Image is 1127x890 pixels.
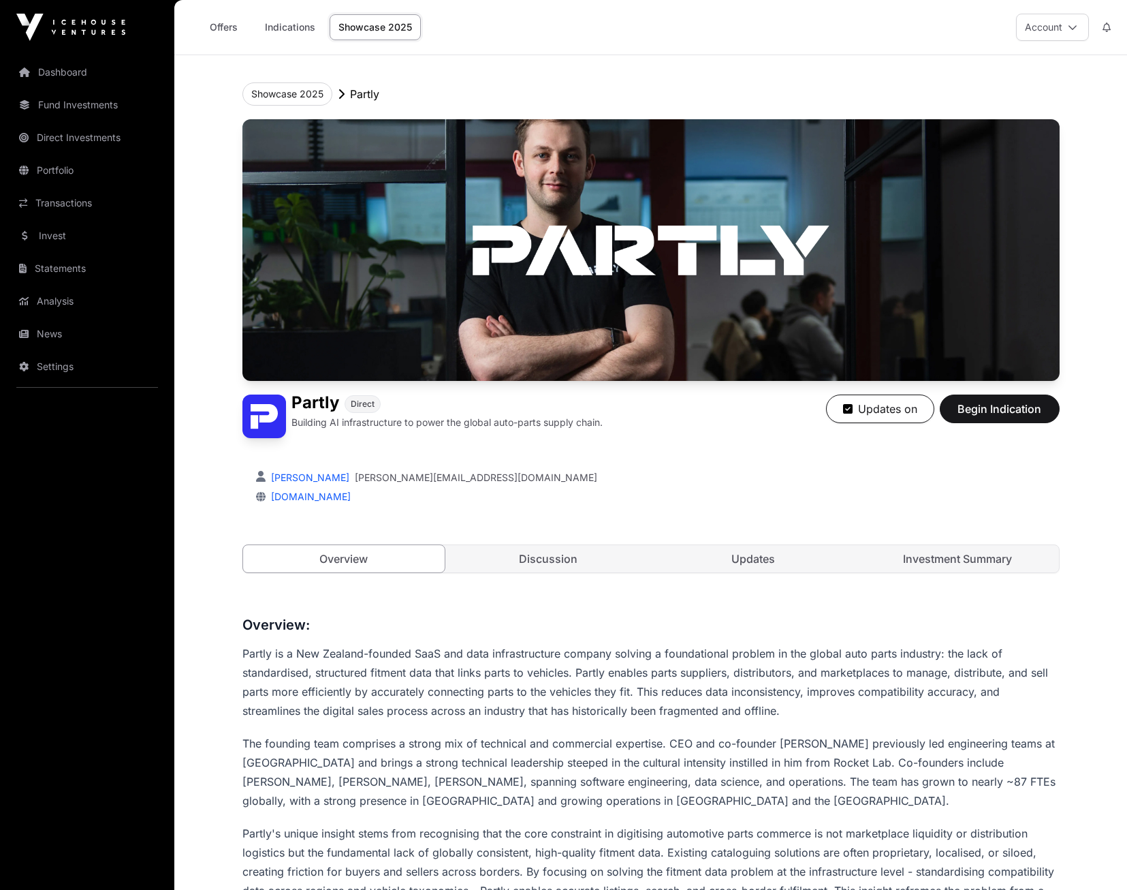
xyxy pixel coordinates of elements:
img: Icehouse Ventures Logo [16,14,125,41]
a: Showcase 2025 [330,14,421,40]
a: News [11,319,163,349]
a: [PERSON_NAME] [268,472,349,483]
a: Analysis [11,286,163,316]
a: Begin Indication [940,408,1060,422]
a: Dashboard [11,57,163,87]
h3: Overview: [242,614,1060,636]
a: Updates [652,545,855,572]
a: Invest [11,221,163,251]
a: Direct Investments [11,123,163,153]
nav: Tabs [243,545,1059,572]
a: [DOMAIN_NAME] [266,491,351,502]
button: Updates on [826,395,934,423]
iframe: Chat Widget [1059,825,1127,890]
span: Direct [351,399,375,410]
span: Begin Indication [957,401,1043,417]
p: Building AI infrastructure to power the global auto-parts supply chain. [291,416,603,429]
button: Account [1016,14,1089,41]
p: The founding team comprises a strong mix of technical and commercial expertise. CEO and co-founde... [242,734,1060,810]
a: [PERSON_NAME][EMAIL_ADDRESS][DOMAIN_NAME] [355,471,597,485]
a: Portfolio [11,155,163,185]
a: Indications [256,14,324,40]
a: Transactions [11,188,163,218]
button: Begin Indication [940,395,1060,423]
img: Partly [242,395,286,438]
p: Partly is a New Zealand-founded SaaS and data infrastructure company solving a foundational probl... [242,644,1060,720]
a: Discussion [447,545,650,572]
a: Investment Summary [857,545,1059,572]
a: Fund Investments [11,90,163,120]
a: Offers [196,14,251,40]
a: Settings [11,352,163,382]
button: Showcase 2025 [242,82,332,106]
h1: Partly [291,395,339,413]
a: Overview [242,544,446,573]
a: Statements [11,254,163,283]
img: Partly [242,119,1060,381]
p: Partly [350,86,379,102]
